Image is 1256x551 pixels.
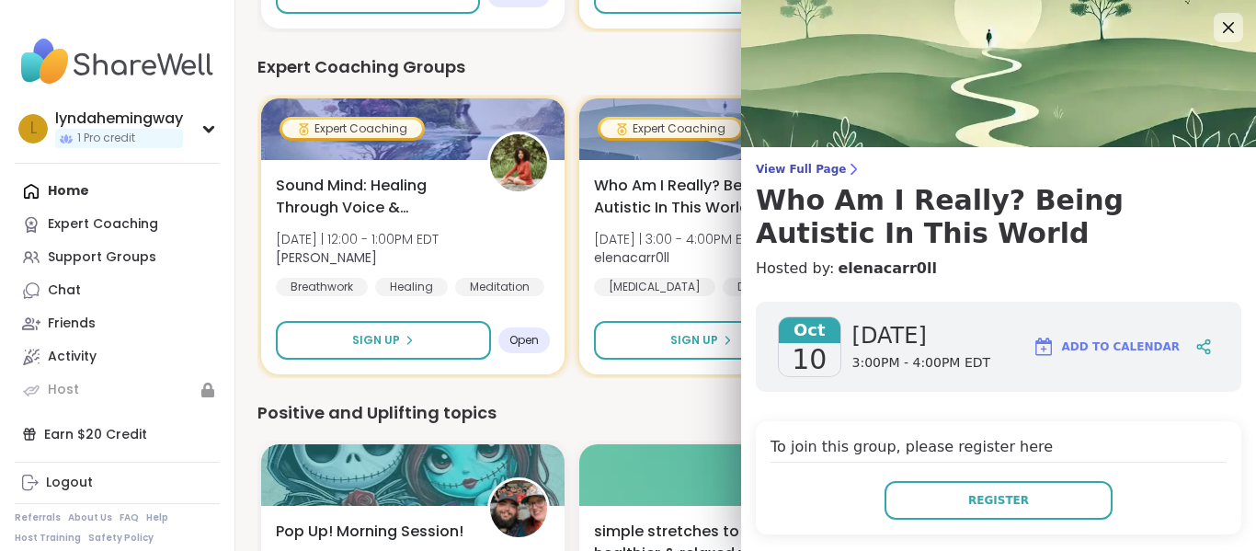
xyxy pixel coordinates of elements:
[594,278,715,296] div: [MEDICAL_DATA]
[885,481,1113,520] button: Register
[490,134,547,191] img: Joana_Ayala
[48,281,81,300] div: Chat
[455,278,544,296] div: Meditation
[15,241,220,274] a: Support Groups
[77,131,135,146] span: 1 Pro credit
[756,162,1241,177] span: View Full Page
[15,340,220,373] a: Activity
[509,333,539,348] span: Open
[723,278,813,296] div: Diagnoses
[15,208,220,241] a: Expert Coaching
[1062,339,1180,355] span: Add to Calendar
[1033,336,1055,358] img: ShareWell Logomark
[282,120,422,138] div: Expert Coaching
[792,343,827,376] span: 10
[1024,325,1188,369] button: Add to Calendar
[852,321,991,350] span: [DATE]
[68,511,112,524] a: About Us
[600,120,740,138] div: Expert Coaching
[490,480,547,537] img: Dom_F
[15,466,220,499] a: Logout
[48,315,96,333] div: Friends
[594,230,758,248] span: [DATE] | 3:00 - 4:00PM EDT
[968,492,1029,509] span: Register
[771,436,1227,463] h4: To join this group, please register here
[48,215,158,234] div: Expert Coaching
[375,278,448,296] div: Healing
[48,381,79,399] div: Host
[276,175,467,219] span: Sound Mind: Healing Through Voice & Vibration
[276,278,368,296] div: Breathwork
[88,532,154,545] a: Safety Policy
[838,258,937,280] a: elenacarr0ll
[257,400,1234,426] div: Positive and Uplifting topics
[670,332,718,349] span: Sign Up
[756,184,1241,250] h3: Who Am I Really? Being Autistic In This World
[276,230,439,248] span: [DATE] | 12:00 - 1:00PM EDT
[594,321,809,360] button: Sign Up
[15,29,220,94] img: ShareWell Nav Logo
[257,54,1234,80] div: Expert Coaching Groups
[276,521,463,543] span: Pop Up! Morning Session!
[46,474,93,492] div: Logout
[15,532,81,545] a: Host Training
[15,274,220,307] a: Chat
[276,321,491,360] button: Sign Up
[48,348,97,366] div: Activity
[48,248,156,267] div: Support Groups
[756,162,1241,250] a: View Full PageWho Am I Really? Being Autistic In This World
[852,354,991,373] span: 3:00PM - 4:00PM EDT
[594,175,785,219] span: Who Am I Really? Being Autistic In This World
[779,317,840,343] span: Oct
[276,248,377,267] b: [PERSON_NAME]
[15,373,220,407] a: Host
[15,418,220,451] div: Earn $20 Credit
[55,109,183,129] div: lyndahemingway
[30,117,37,141] span: l
[756,258,1241,280] h4: Hosted by:
[15,511,61,524] a: Referrals
[594,248,669,267] b: elenacarr0ll
[120,511,139,524] a: FAQ
[146,511,168,524] a: Help
[15,307,220,340] a: Friends
[352,332,400,349] span: Sign Up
